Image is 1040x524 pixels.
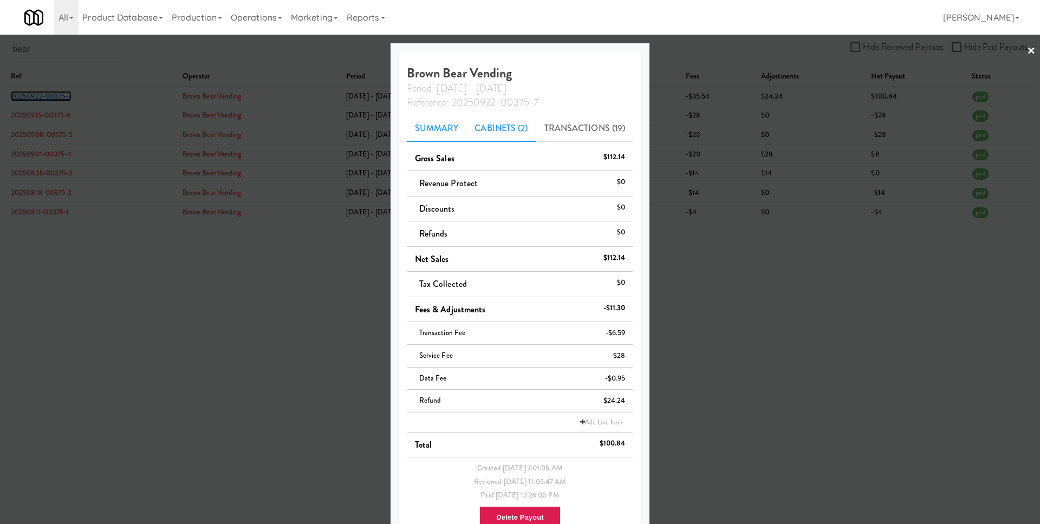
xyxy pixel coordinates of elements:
[617,226,625,239] div: $0
[407,115,467,142] a: Summary
[606,326,626,340] div: -$6.59
[577,417,625,428] a: Add Line Item
[407,95,539,109] span: Reference: 20250922-00375-7
[617,201,625,214] div: $0
[415,438,432,451] span: Total
[466,115,536,142] a: Cabinets (2)
[419,177,478,189] span: Revenue Protect
[415,462,626,475] div: Created [DATE] 7:01:05 AM
[419,395,441,405] span: refund
[419,202,455,215] span: Discounts
[415,253,449,265] span: Net Sales
[419,350,453,361] span: Service Fee
[415,489,626,502] div: Paid [DATE] 12:26:00 PM
[407,368,634,390] li: Data Fee-$0.95
[603,302,626,315] div: -$11.30
[415,475,626,489] div: Reviewed [DATE] 11:05:47 AM
[419,227,448,240] span: Refunds
[419,373,447,383] span: Data Fee
[617,276,625,290] div: $0
[617,175,625,189] div: $0
[610,349,625,363] div: -$28
[536,115,634,142] a: Transactions (19)
[600,437,626,450] div: $100.84
[603,150,626,164] div: $112.14
[415,152,454,165] span: Gross Sales
[407,66,634,109] h4: Brown Bear Vending
[415,303,486,316] span: Fees & Adjustments
[24,8,43,27] img: Micromart
[1027,35,1036,68] a: ×
[419,278,467,290] span: Tax Collected
[605,372,626,385] div: -$0.95
[603,394,626,408] div: $24.24
[407,345,634,368] li: Service Fee-$28
[407,81,506,95] span: Period: [DATE] - [DATE]
[407,390,634,412] li: refund$24.24
[419,327,466,338] span: Transaction Fee
[407,322,634,345] li: Transaction Fee-$6.59
[603,251,626,265] div: $112.14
